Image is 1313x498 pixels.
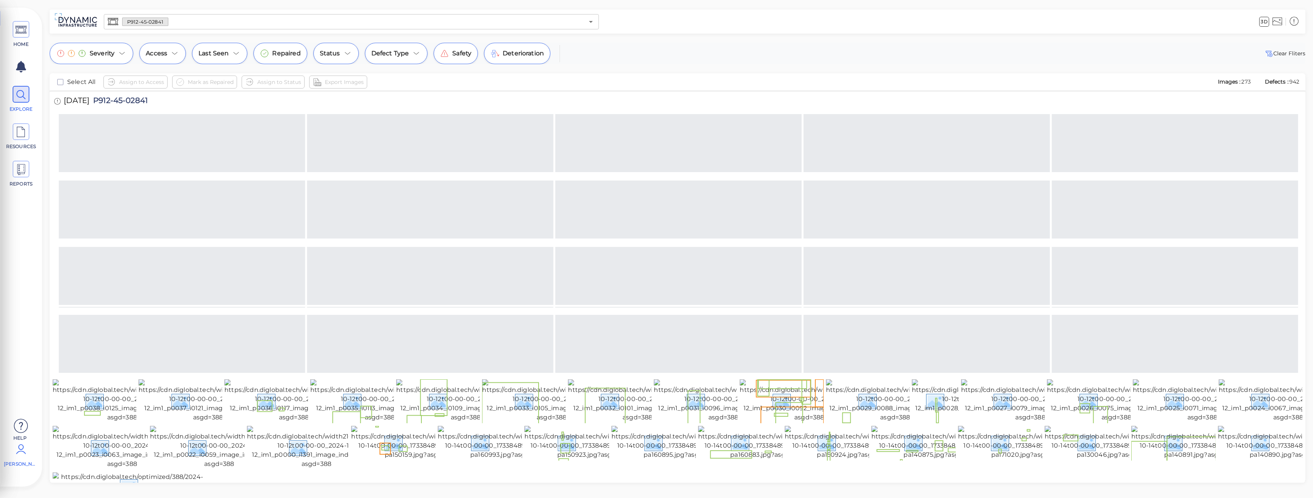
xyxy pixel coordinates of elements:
span: EXPLORE [5,106,37,113]
img: https://cdn.diglobal.tech/width210/388/2024-10-12t00-00-00_2024-10-12_im1_p0035_i0113_image_index... [310,379,449,422]
span: [PERSON_NAME] [4,461,36,467]
iframe: Chat [1281,464,1307,492]
img: https://cdn.diglobal.tech/width210/388/2024-10-12t00-00-00_2024-10-12_im1_p0033_i0105_image_index... [482,379,621,422]
img: https://cdn.diglobal.tech/width210/388/2024-10-14t00-00-00_1733848940826_46-lar-pa150924.jpg?asgd... [785,426,924,459]
a: RESOURCES [4,123,38,150]
span: Export Images [325,77,364,87]
span: P912-45-02841 [89,97,148,107]
span: P912-45-02841 [123,18,168,26]
span: HOME [5,41,37,48]
span: Last Seen [198,49,229,58]
img: https://cdn.diglobal.tech/width210/388/2024-10-12t00-00-00_2024-10-12_im1_p0000_i1391_image_index... [247,426,386,469]
img: https://cdn.diglobal.tech/width210/388/2024-10-14t00-00-00_1733848940827_49-rwc-pa160895.jpg?asgd... [611,426,750,459]
img: https://cdn.diglobal.tech/width210/388/2024-10-12t00-00-00_2024-10-12_im1_p0037_i0121_image_index... [139,379,277,422]
button: Clear Fliters [1264,49,1305,58]
img: https://cdn.diglobal.tech/width210/388/2024-10-12t00-00-00_2024-10-12_im1_p0036_i0117_image_index... [224,379,363,422]
button: Assign to Status [242,76,305,89]
img: https://cdn.diglobal.tech/width210/388/2024-10-12t00-00-00_2024-10-12_im1_p0032_i0101_image_index... [568,379,707,422]
button: Mark as Repaired [172,76,237,89]
img: https://cdn.diglobal.tech/width210/388/2024-10-12t00-00-00_2024-10-12_im1_p0030_i0092_image_index... [740,379,879,422]
span: Defects : [1264,78,1289,85]
span: Defect Type [371,49,409,58]
img: https://cdn.diglobal.tech/width210/388/2024-10-14t00-00-00_1733848940828_50-rwc-pa150923.jpg?asgd... [524,426,663,459]
a: HOME [4,21,38,48]
span: Images : [1217,78,1242,85]
img: https://cdn.diglobal.tech/width210/388/2024-10-14t00-00-00_1733848940824_37-lar-pa140891.jpg?asgd... [1131,426,1270,459]
span: 273 [1241,78,1250,85]
span: RESOURCES [5,143,37,150]
span: Select All [67,77,96,87]
span: Assign to Access [119,77,164,87]
button: Open [586,16,596,27]
a: EXPLORE [4,86,38,113]
span: Repaired [272,49,300,58]
span: 942 [1289,78,1299,85]
span: Access [146,49,167,58]
button: Assign to Access [103,76,168,89]
span: Status [320,49,340,58]
img: https://cdn.diglobal.tech/width210/388/2024-10-14t00-00-00_1733848940827_47-rwc-pa160883.jpg?asgd... [698,426,837,459]
img: https://cdn.diglobal.tech/width210/388/2024-10-12t00-00-00_2024-10-12_im1_p0025_i0071_image_index... [1133,379,1272,422]
img: https://cdn.diglobal.tech/width210/388/2024-10-14t00-00-00_1733848940825_43-rsb-pa130046.jpg?asgd... [1045,426,1184,459]
img: https://cdn.diglobal.tech/width210/388/2024-10-12t00-00-00_2024-10-12_im1_p0023_i0063_image_index... [53,426,192,469]
span: 3D [1259,17,1269,27]
span: [DATE] [64,97,89,107]
img: https://cdn.diglobal.tech/width210/388/2024-10-12t00-00-00_2024-10-12_im1_p0028_i0083_image_index... [912,379,1051,422]
img: https://cdn.diglobal.tech/width210/388/2024-10-12t00-00-00_2024-10-12_im1_p0029_i0088_image_index... [826,379,965,422]
img: https://cdn.diglobal.tech/width210/388/2024-10-12t00-00-00_2024-10-12_im1_p0022_i0059_image_index... [150,426,289,469]
img: https://cdn.diglobal.tech/width210/388/2024-10-12t00-00-00_2024-10-12_im1_p0026_i0075_image_index... [1047,379,1186,422]
span: Deterioration [503,49,544,58]
img: https://cdn.diglobal.tech/width210/388/2024-10-14t00-00-00_1733848940826_45-lar-pa140875.jpg?asgd... [871,426,1010,459]
img: https://cdn.diglobal.tech/width210/388/2024-10-14t00-00-00_1733848940826_44-sed-pa171020.jpg?asgd... [958,426,1097,459]
span: Help [4,435,36,441]
span: REPORTS [5,181,37,187]
img: https://cdn.diglobal.tech/width210/388/2024-10-12t00-00-00_2024-10-12_im1_p0038_i0125_image_index... [53,379,192,422]
span: Severity [90,49,115,58]
span: Safety [452,49,471,58]
img: https://cdn.diglobal.tech/width210/388/2024-10-14t00-00-00_1733848940828_51-sed-pa160993.jpg?asgd... [438,426,577,459]
button: Export Images [309,76,367,89]
img: https://cdn.diglobal.tech/width210/388/2024-10-12t00-00-00_2024-10-12_im1_p0034_i0109_image_index... [396,379,535,422]
span: Mark as Repaired [188,77,234,87]
span: Assign to Status [257,77,301,87]
img: https://cdn.diglobal.tech/width210/388/2024-10-12t00-00-00_2024-10-12_im1_p0031_i0096_image_index... [654,379,793,422]
img: https://cdn.diglobal.tech/width210/388/2024-10-12t00-00-00_2024-10-12_im1_p0027_i0079_image_index... [961,379,1100,422]
a: REPORTS [4,161,38,187]
img: https://cdn.diglobal.tech/width210/388/2024-10-14t00-00-00_1733848940828_52-rsb-pa150159.jpg?asgd... [351,426,490,459]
